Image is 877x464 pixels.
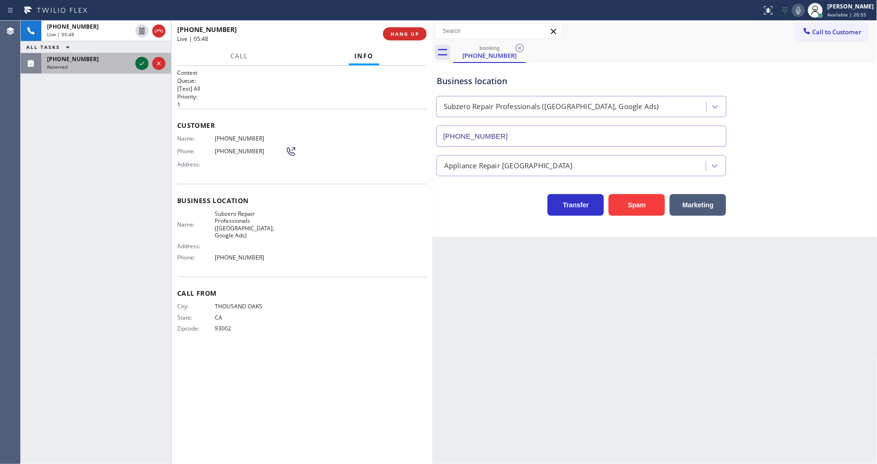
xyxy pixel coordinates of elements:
span: State: [177,314,215,321]
span: Customer [177,121,427,130]
button: Hang up [152,24,165,38]
button: Marketing [670,194,726,216]
p: 1 [177,101,427,109]
span: Info [354,52,374,60]
button: Call [225,47,254,65]
button: Spam [609,194,665,216]
span: [PHONE_NUMBER] [47,23,99,31]
p: [Test] All [177,85,427,93]
input: Phone Number [436,126,727,147]
div: booking [454,44,525,51]
span: HANG UP [391,31,419,37]
span: Name: [177,135,215,142]
div: [PHONE_NUMBER] [454,51,525,60]
span: CA [215,314,285,321]
span: Call to Customer [813,28,862,36]
span: ALL TASKS [26,44,60,50]
h2: Queue: [177,77,427,85]
span: Subzero Repair Professionals ([GEOGRAPHIC_DATA], Google Ads) [215,210,285,239]
h1: Context [177,69,427,77]
span: City: [177,303,215,310]
div: [PERSON_NAME] [828,2,874,10]
input: Search [436,24,562,39]
span: Phone: [177,254,215,261]
span: [PHONE_NUMBER] [215,254,285,261]
span: 93002 [215,325,285,332]
div: Business location [437,75,726,87]
span: Address: [177,243,215,250]
span: Address: [177,161,215,168]
h2: Priority: [177,93,427,101]
button: ALL TASKS [21,41,79,53]
span: Reserved [47,63,68,70]
button: Hold Customer [135,24,149,38]
span: Live | 05:48 [177,35,208,43]
button: Mute [792,4,805,17]
span: [PHONE_NUMBER] [177,25,237,34]
div: Subzero Repair Professionals ([GEOGRAPHIC_DATA], Google Ads) [444,102,659,112]
button: Transfer [548,194,604,216]
span: [PHONE_NUMBER] [215,135,285,142]
button: Call to Customer [796,23,868,41]
button: Reject [152,57,165,70]
span: [PHONE_NUMBER] [47,55,99,63]
span: Zipcode: [177,325,215,332]
span: Name: [177,221,215,228]
span: Available | 20:55 [828,11,867,18]
div: Appliance Repair [GEOGRAPHIC_DATA] [444,160,573,171]
div: (805) 390-9528 [454,42,525,62]
span: Live | 05:48 [47,31,74,38]
span: Call [230,52,248,60]
button: Info [349,47,379,65]
span: Call From [177,289,427,298]
span: [PHONE_NUMBER] [215,148,285,155]
span: Phone: [177,148,215,155]
button: Accept [135,57,149,70]
span: THOUSAND OAKS [215,303,285,310]
span: Business location [177,196,427,205]
button: HANG UP [383,27,427,40]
